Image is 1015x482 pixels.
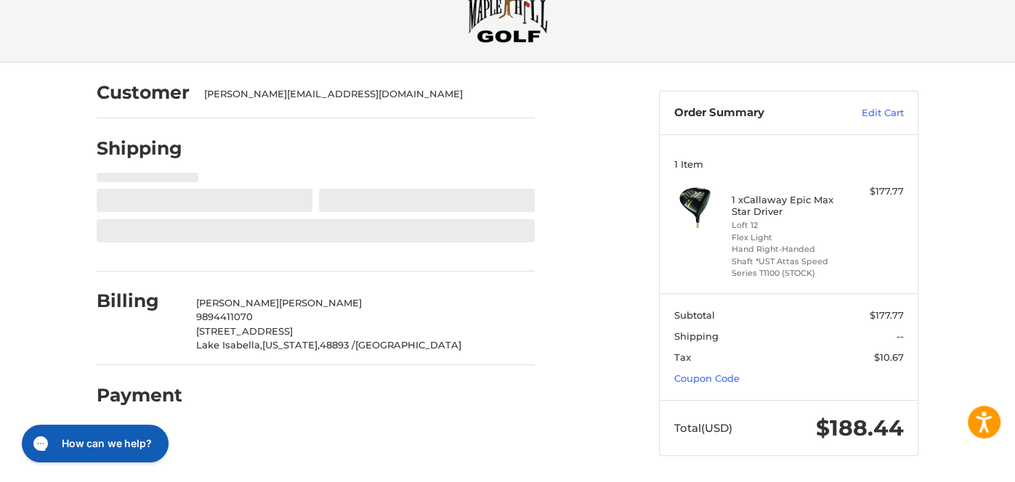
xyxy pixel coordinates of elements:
[355,339,461,351] span: [GEOGRAPHIC_DATA]
[674,372,740,384] a: Coupon Code
[97,290,182,312] h2: Billing
[97,384,182,407] h2: Payment
[204,87,521,102] div: [PERSON_NAME][EMAIL_ADDRESS][DOMAIN_NAME]
[196,297,279,309] span: [PERSON_NAME]
[732,232,843,244] li: Flex Light
[674,421,732,435] span: Total (USD)
[196,339,262,351] span: Lake Isabella,
[97,81,190,104] h2: Customer
[674,106,830,120] h3: Order Summary
[830,106,904,120] a: Edit Cart
[674,351,691,363] span: Tax
[846,184,904,199] div: $177.77
[732,243,843,256] li: Hand Right-Handed
[732,256,843,279] li: Shaft *UST Attas Speed Series T1100 (STOCK)
[279,297,362,309] span: [PERSON_NAME]
[732,194,843,218] h4: 1 x Callaway Epic Max Star Driver
[262,339,320,351] span: [US_STATE],
[816,414,904,441] span: $188.44
[897,330,904,342] span: --
[97,137,182,160] h2: Shipping
[320,339,355,351] span: 48893 /
[196,325,293,337] span: [STREET_ADDRESS]
[674,158,904,170] h3: 1 Item
[874,351,904,363] span: $10.67
[674,309,715,321] span: Subtotal
[196,311,253,322] span: 9894411070
[674,330,719,342] span: Shipping
[732,219,843,232] li: Loft 12
[870,309,904,321] span: $177.77
[15,420,173,467] iframe: Gorgias live chat messenger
